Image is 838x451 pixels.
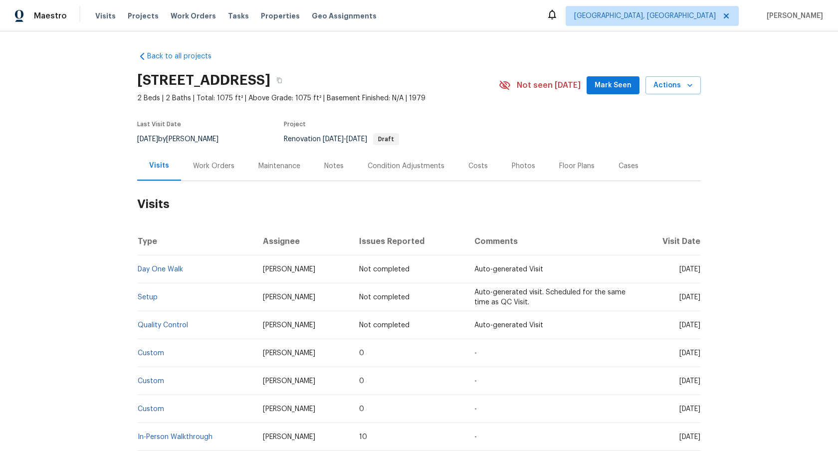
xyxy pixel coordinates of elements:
[261,11,300,21] span: Properties
[474,266,543,273] span: Auto-generated Visit
[359,434,367,441] span: 10
[559,161,595,171] div: Floor Plans
[468,161,488,171] div: Costs
[466,227,635,255] th: Comments
[138,322,188,329] a: Quality Control
[595,79,631,92] span: Mark Seen
[263,350,315,357] span: [PERSON_NAME]
[474,434,477,441] span: -
[312,11,377,21] span: Geo Assignments
[138,266,183,273] a: Day One Walk
[645,76,701,95] button: Actions
[359,294,410,301] span: Not completed
[284,121,306,127] span: Project
[171,11,216,21] span: Work Orders
[351,227,466,255] th: Issues Reported
[138,350,164,357] a: Custom
[255,227,352,255] th: Assignee
[679,294,700,301] span: [DATE]
[679,434,700,441] span: [DATE]
[324,161,344,171] div: Notes
[679,406,700,413] span: [DATE]
[137,133,230,145] div: by [PERSON_NAME]
[653,79,693,92] span: Actions
[679,378,700,385] span: [DATE]
[137,75,270,85] h2: [STREET_ADDRESS]
[359,378,364,385] span: 0
[512,161,535,171] div: Photos
[128,11,159,21] span: Projects
[679,350,700,357] span: [DATE]
[263,406,315,413] span: [PERSON_NAME]
[263,322,315,329] span: [PERSON_NAME]
[137,51,233,61] a: Back to all projects
[193,161,234,171] div: Work Orders
[263,378,315,385] span: [PERSON_NAME]
[635,227,701,255] th: Visit Date
[679,322,700,329] span: [DATE]
[474,322,543,329] span: Auto-generated Visit
[258,161,300,171] div: Maintenance
[138,378,164,385] a: Custom
[474,378,477,385] span: -
[323,136,367,143] span: -
[679,266,700,273] span: [DATE]
[263,266,315,273] span: [PERSON_NAME]
[137,227,255,255] th: Type
[763,11,823,21] span: [PERSON_NAME]
[137,121,181,127] span: Last Visit Date
[517,80,581,90] span: Not seen [DATE]
[95,11,116,21] span: Visits
[619,161,638,171] div: Cases
[359,406,364,413] span: 0
[359,350,364,357] span: 0
[263,294,315,301] span: [PERSON_NAME]
[474,406,477,413] span: -
[359,322,410,329] span: Not completed
[474,350,477,357] span: -
[149,161,169,171] div: Visits
[284,136,399,143] span: Renovation
[228,12,249,19] span: Tasks
[137,181,701,227] h2: Visits
[374,136,398,142] span: Draft
[138,294,158,301] a: Setup
[34,11,67,21] span: Maestro
[574,11,716,21] span: [GEOGRAPHIC_DATA], [GEOGRAPHIC_DATA]
[323,136,344,143] span: [DATE]
[359,266,410,273] span: Not completed
[368,161,444,171] div: Condition Adjustments
[138,406,164,413] a: Custom
[137,93,499,103] span: 2 Beds | 2 Baths | Total: 1075 ft² | Above Grade: 1075 ft² | Basement Finished: N/A | 1979
[474,289,626,306] span: Auto-generated visit. Scheduled for the same time as QC Visit.
[270,71,288,89] button: Copy Address
[346,136,367,143] span: [DATE]
[263,434,315,441] span: [PERSON_NAME]
[587,76,639,95] button: Mark Seen
[138,434,212,441] a: In-Person Walkthrough
[137,136,158,143] span: [DATE]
